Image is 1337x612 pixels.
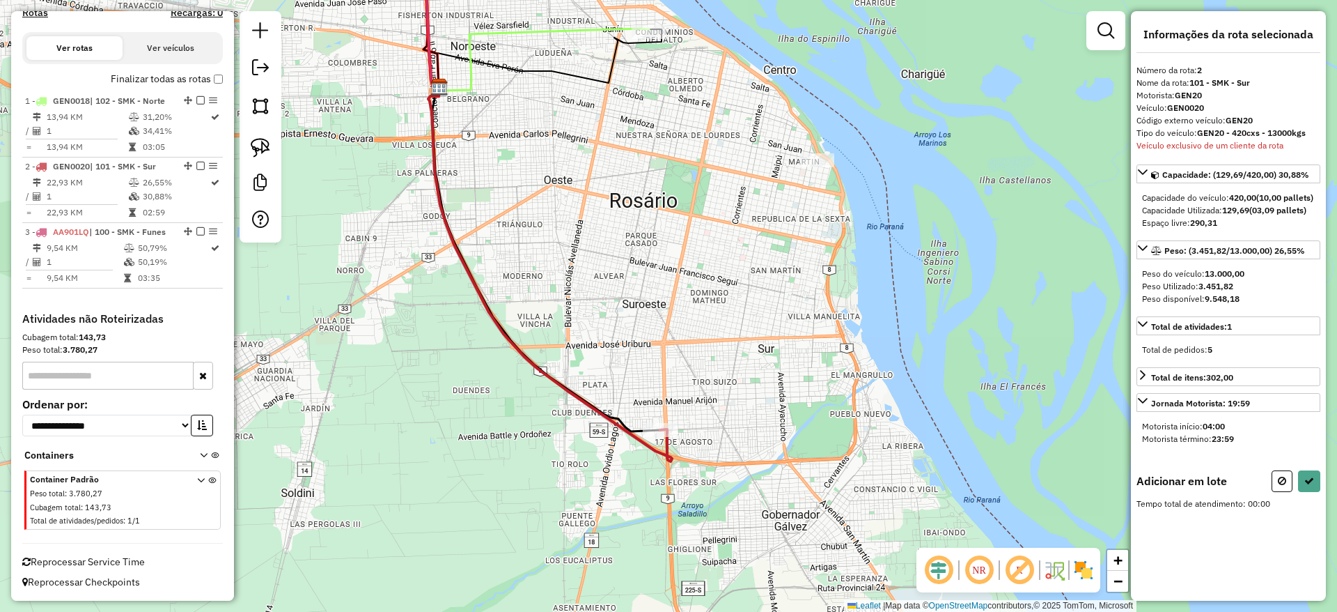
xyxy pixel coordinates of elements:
[81,503,83,512] span: :
[184,96,192,105] em: Alterar sequência das rotas
[1142,268,1244,279] span: Peso do veículo:
[247,54,274,85] a: Exportar sessão
[46,140,128,154] td: 13,94 KM
[1222,205,1249,215] strong: 129,69
[25,190,32,204] td: /
[1142,204,1315,217] div: Capacidade Utilizada:
[33,113,41,121] i: Distância Total
[111,72,223,86] label: Finalizar todas as rotas
[247,17,274,48] a: Nova sessão e pesquisa
[1142,420,1315,433] div: Motorista início:
[196,96,205,105] em: Finalizar rota
[142,140,210,154] td: 03:05
[53,161,90,171] span: GEN0020
[1164,245,1305,256] span: Peso: (3.451,82/13.000,00) 26,55%
[1136,415,1320,457] div: Jornada Motorista: 19:59
[209,227,217,236] em: Opções
[962,553,996,587] span: Ocultar NR
[209,96,217,105] em: Opções
[69,489,102,498] span: 3.780,27
[22,312,223,326] h4: Atividades não Roteirizadas
[89,227,166,237] span: | 100 - SMK - Funes
[171,7,223,19] h4: Recargas: 0
[1197,65,1202,75] strong: 2
[211,178,219,187] i: Rota otimizada
[24,448,182,463] span: Containers
[1142,433,1315,445] div: Motorista término:
[129,192,139,201] i: % de utilização da cubagem
[79,332,106,342] strong: 143,73
[1136,316,1320,335] a: Total de atividades:1
[1298,471,1320,492] button: Confirmar
[1136,89,1320,102] div: Motorista:
[142,110,210,124] td: 31,20%
[46,241,123,255] td: 9,54 KM
[251,96,270,116] img: Selecionar atividades - polígono
[22,7,48,19] h4: Rotas
[129,113,139,121] i: % de utilização do peso
[63,344,97,355] strong: 3.780,27
[883,601,885,611] span: |
[1113,551,1123,569] span: +
[25,271,32,285] td: =
[129,208,136,217] i: Tempo total em rota
[137,241,210,255] td: 50,79%
[90,161,156,171] span: | 101 - SMK - Sur
[1167,102,1204,113] strong: GEN0020
[25,140,32,154] td: =
[123,516,125,526] span: :
[129,127,139,135] i: % de utilização da cubagem
[127,516,140,526] span: 1/1
[247,169,274,200] a: Criar modelo
[1136,28,1320,41] h4: Informações da rota selecionada
[30,489,65,498] span: Peso total
[211,113,219,121] i: Rota otimizada
[25,206,32,220] td: =
[844,600,1136,612] div: Map data © contributors,© 2025 TomTom, Microsoft
[184,227,192,236] em: Alterar sequência das rotas
[184,162,192,170] em: Alterar sequência das rotas
[847,601,881,611] a: Leaflet
[1198,281,1233,291] strong: 3.451,82
[1151,372,1233,384] div: Total de itens:
[142,190,210,204] td: 30,88%
[1136,338,1320,362] div: Total de atividades:1
[46,124,128,138] td: 1
[1136,240,1320,259] a: Peso: (3.451,82/13.000,00) 26,55%
[1136,367,1320,386] a: Total de itens:302,00
[33,258,41,266] i: Total de Atividades
[25,161,156,171] span: 2 -
[46,255,123,269] td: 1
[22,556,145,568] span: Reprocessar Service Time
[142,124,210,138] td: 34,41%
[26,36,123,60] button: Ver rotas
[46,110,128,124] td: 13,94 KM
[137,255,210,269] td: 50,19%
[22,396,223,413] label: Ordenar por:
[30,516,123,526] span: Total de atividades/pedidos
[1206,372,1233,383] strong: 302,00
[1136,393,1320,412] a: Jornada Motorista: 19:59
[1072,559,1095,581] img: Exibir/Ocultar setores
[1205,268,1244,279] strong: 13.000,00
[1227,321,1232,332] strong: 1
[1142,344,1315,356] div: Total de pedidos:
[1107,571,1128,592] a: Zoom out
[1203,421,1225,431] strong: 04:00
[1003,553,1036,587] span: Exibir rótulo
[129,143,136,151] i: Tempo total em rota
[1190,217,1217,228] strong: 290,31
[1151,397,1250,410] div: Jornada Motorista: 19:59
[1151,321,1232,332] span: Total de atividades:
[53,95,90,106] span: GEN0018
[46,190,128,204] td: 1
[1043,559,1065,581] img: Fluxo de ruas
[25,95,165,106] span: 1 -
[25,124,32,138] td: /
[53,227,89,237] span: AA901LQ
[799,153,834,167] div: Atividade não roteirizada - LA GALLEGA SUPERMERCADOS S.A.
[124,244,134,252] i: % de utilização do peso
[196,162,205,170] em: Finalizar rota
[1226,115,1253,125] strong: GEN20
[929,601,988,611] a: OpenStreetMap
